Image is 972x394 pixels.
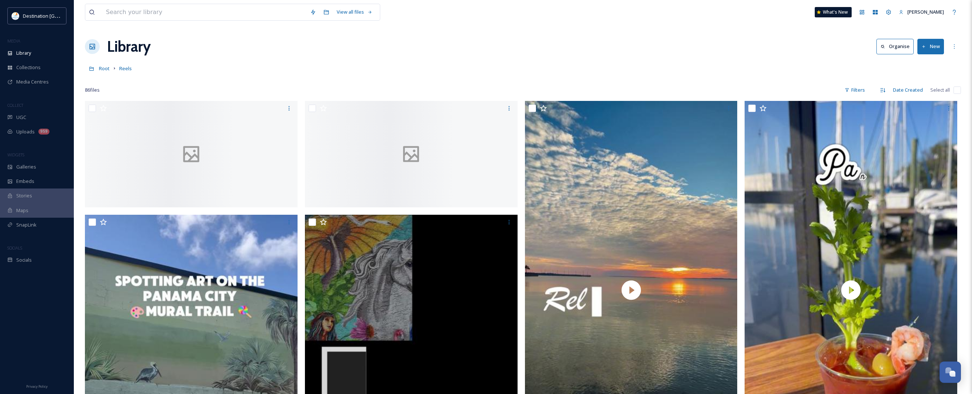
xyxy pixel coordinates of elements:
[333,5,376,19] a: View all files
[16,50,31,57] span: Library
[895,5,948,19] a: [PERSON_NAME]
[23,12,96,19] span: Destination [GEOGRAPHIC_DATA]
[16,221,37,228] span: SnapLink
[16,192,32,199] span: Stories
[16,114,26,121] span: UGC
[7,102,23,108] span: COLLECT
[16,78,49,85] span: Media Centres
[102,4,306,20] input: Search your library
[119,64,132,73] a: Reels
[841,83,869,97] div: Filters
[876,39,914,54] button: Organise
[889,83,927,97] div: Date Created
[16,128,35,135] span: Uploads
[26,381,48,390] a: Privacy Policy
[99,65,110,72] span: Root
[16,207,28,214] span: Maps
[16,257,32,264] span: Socials
[917,39,944,54] button: New
[16,163,36,170] span: Galleries
[940,361,961,383] button: Open Chat
[907,9,944,15] span: [PERSON_NAME]
[26,384,48,389] span: Privacy Policy
[7,152,24,157] span: WIDGETS
[16,64,41,71] span: Collections
[7,245,22,251] span: SOCIALS
[85,86,100,94] span: 86 file s
[119,65,132,72] span: Reels
[99,64,110,73] a: Root
[815,7,852,17] a: What's New
[16,178,34,185] span: Embeds
[107,35,151,58] a: Library
[876,39,917,54] a: Organise
[7,38,20,44] span: MEDIA
[12,12,19,20] img: download.png
[38,129,49,135] div: 959
[930,86,950,94] span: Select all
